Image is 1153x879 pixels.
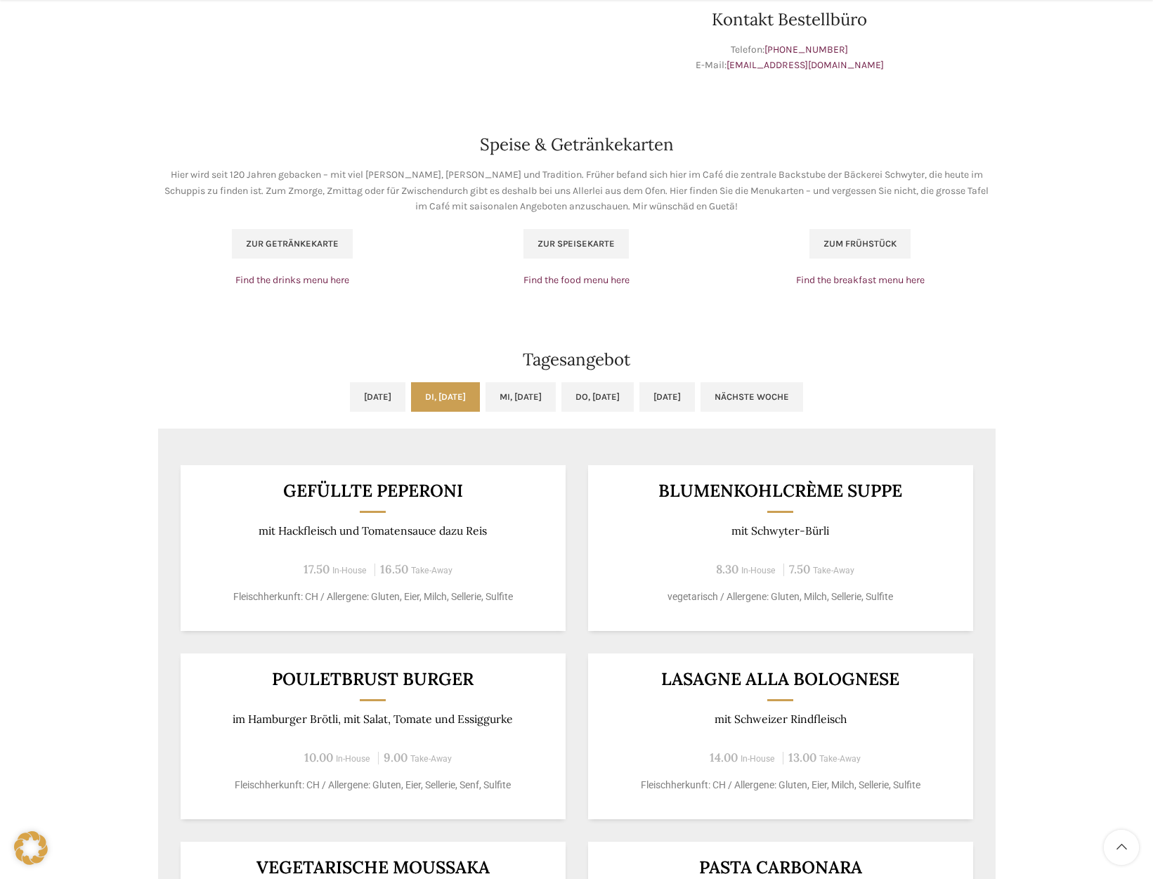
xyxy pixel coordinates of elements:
p: mit Schweizer Rindfleisch [605,712,956,726]
span: Take-Away [819,754,861,764]
a: Nächste Woche [701,382,803,412]
span: 13.00 [788,750,816,765]
a: Zur Getränkekarte [232,229,353,259]
a: Zum Frühstück [809,229,911,259]
a: [DATE] [639,382,695,412]
h3: Pouletbrust Burger [197,670,548,688]
p: Fleischherkunft: CH / Allergene: Gluten, Eier, Sellerie, Senf, Sulfite [197,778,548,793]
h3: Gefüllte Peperoni [197,482,548,500]
a: Scroll to top button [1104,830,1139,865]
span: Take-Away [813,566,854,575]
h2: Speise & Getränkekarten [158,136,996,153]
a: [PHONE_NUMBER] [764,44,848,56]
a: [DATE] [350,382,405,412]
p: mit Schwyter-Bürli [605,524,956,538]
a: Zur Speisekarte [523,229,629,259]
a: Mi, [DATE] [486,382,556,412]
p: mit Hackfleisch und Tomatensauce dazu Reis [197,524,548,538]
span: 14.00 [710,750,738,765]
h3: Vegetarische Moussaka [197,859,548,876]
h3: LASAGNE ALLA BOLOGNESE [605,670,956,688]
a: Find the drinks menu here [235,274,349,286]
a: Di, [DATE] [411,382,480,412]
p: Fleischherkunft: CH / Allergene: Gluten, Eier, Milch, Sellerie, Sulfite [605,778,956,793]
span: Take-Away [411,566,452,575]
span: 7.50 [789,561,810,577]
a: Find the food menu here [523,274,630,286]
span: 16.50 [380,561,408,577]
span: 8.30 [716,561,738,577]
span: In-House [332,566,367,575]
span: 9.00 [384,750,408,765]
span: Zur Speisekarte [538,238,615,249]
span: Zum Frühstück [823,238,897,249]
span: Zur Getränkekarte [246,238,339,249]
h3: Blumenkohlcrème suppe [605,482,956,500]
p: Hier wird seit 120 Jahren gebacken – mit viel [PERSON_NAME], [PERSON_NAME] und Tradition. Früher ... [158,167,996,214]
p: im Hamburger Brötli, mit Salat, Tomate und Essiggurke [197,712,548,726]
span: 10.00 [304,750,333,765]
h3: Pasta Carbonara [605,859,956,876]
span: In-House [741,754,775,764]
a: Find the breakfast menu here [796,274,925,286]
span: In-House [336,754,370,764]
p: Fleischherkunft: CH / Allergene: Gluten, Eier, Milch, Sellerie, Sulfite [197,590,548,604]
a: Do, [DATE] [561,382,634,412]
span: 17.50 [304,561,330,577]
a: [EMAIL_ADDRESS][DOMAIN_NAME] [727,59,884,71]
h2: Tagesangebot [158,351,996,368]
span: Take-Away [410,754,452,764]
p: vegetarisch / Allergene: Gluten, Milch, Sellerie, Sulfite [605,590,956,604]
p: Telefon: E-Mail: [584,42,996,74]
h2: Kontakt Bestellbüro [584,11,996,28]
span: In-House [741,566,776,575]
